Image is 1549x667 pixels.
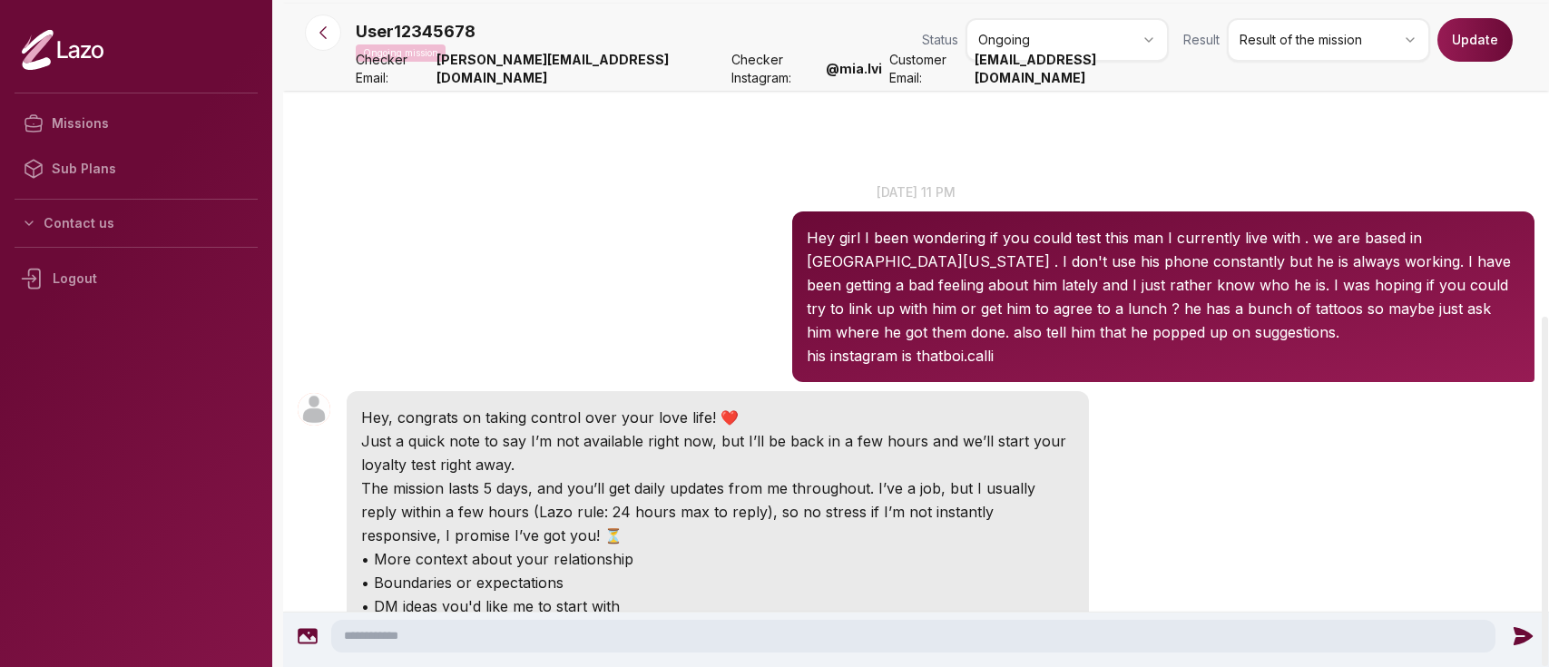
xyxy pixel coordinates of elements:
strong: [EMAIL_ADDRESS][DOMAIN_NAME] [975,51,1169,87]
span: Result [1183,31,1220,49]
img: User avatar [298,393,330,426]
p: • More context about your relationship [361,547,1074,571]
p: The mission lasts 5 days, and you’ll get daily updates from me throughout. I’ve a job, but I usua... [361,476,1074,547]
span: Customer Email: [889,51,967,87]
span: Checker Email: [356,51,429,87]
button: Update [1437,18,1513,62]
strong: @ mia.lvi [826,60,882,78]
span: Checker Instagram: [731,51,819,87]
p: • Boundaries or expectations [361,571,1074,594]
a: Sub Plans [15,146,258,191]
p: Hey, congrats on taking control over your love life! ❤️ [361,406,1074,429]
p: his instagram is thatboi.calli [807,344,1520,368]
p: User12345678 [356,19,475,44]
a: Missions [15,101,258,146]
p: • DM ideas you'd like me to start with [361,594,1074,618]
div: Logout [15,255,258,302]
button: Contact us [15,207,258,240]
p: Just a quick note to say I’m not available right now, but I’ll be back in a few hours and we’ll s... [361,429,1074,476]
p: Hey girl I been wondering if you could test this man I currently live with . we are based in [GEO... [807,226,1520,344]
p: Ongoing mission [356,44,446,62]
strong: [PERSON_NAME][EMAIL_ADDRESS][DOMAIN_NAME] [436,51,724,87]
p: [DATE] 11 pm [283,182,1549,201]
span: Status [922,31,958,49]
